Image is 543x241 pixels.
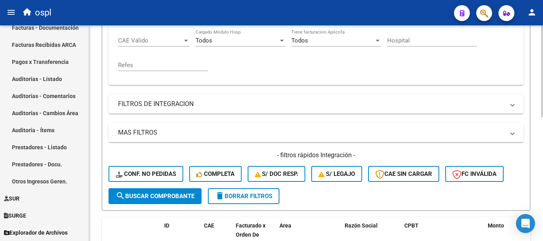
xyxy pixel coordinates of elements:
button: S/ Doc Resp. [248,166,306,182]
span: S/ Doc Resp. [255,170,299,177]
mat-icon: person [527,8,537,17]
span: CPBT [404,222,419,229]
span: Buscar Comprobante [116,193,194,200]
span: Razón Social [345,222,378,229]
div: Open Intercom Messenger [516,214,535,233]
span: CAE [204,222,214,229]
span: Explorador de Archivos [4,228,68,237]
button: Borrar Filtros [208,188,279,204]
mat-expansion-panel-header: MAS FILTROS [109,123,524,142]
span: Monto [488,222,504,229]
button: Buscar Comprobante [109,188,202,204]
h4: - filtros rápidos Integración - [109,151,524,160]
mat-icon: delete [215,191,225,201]
mat-expansion-panel-header: FILTROS DE INTEGRACION [109,94,524,114]
span: Area [279,222,291,229]
button: FC Inválida [445,166,504,182]
span: S/ legajo [318,170,355,177]
mat-icon: menu [6,8,16,17]
span: Completa [196,170,235,177]
span: Todos [196,37,212,44]
button: Conf. no pedidas [109,166,183,182]
span: SURGE [4,211,26,220]
span: ospl [35,4,51,21]
span: CAE SIN CARGAR [375,170,432,177]
mat-panel-title: FILTROS DE INTEGRACION [118,100,504,108]
span: ID [164,222,169,229]
button: CAE SIN CARGAR [368,166,439,182]
span: Facturado x Orden De [236,222,266,238]
button: Completa [189,166,242,182]
span: Todos [291,37,308,44]
mat-icon: search [116,191,125,201]
button: S/ legajo [311,166,362,182]
span: Conf. no pedidas [116,170,176,177]
span: FC Inválida [452,170,496,177]
mat-panel-title: MAS FILTROS [118,128,504,137]
span: Borrar Filtros [215,193,272,200]
span: CAE Válido [118,37,182,44]
span: SUR [4,194,19,203]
